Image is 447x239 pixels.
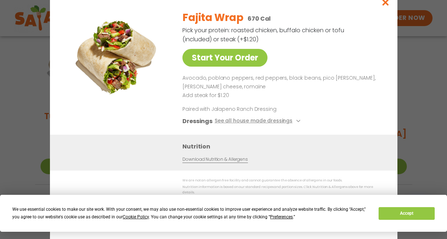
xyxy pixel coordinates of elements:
span: Preferences [270,214,293,219]
div: Page 1 [182,74,380,100]
p: Pick your protein: roasted chicken, buffalo chicken or tofu (included) or steak (+$1.20) [182,26,345,44]
p: We are not an allergen free facility and cannot guarantee the absence of allergens in our foods. [182,178,383,183]
button: Accept [379,207,434,220]
div: We use essential cookies to make our site work. With your consent, we may also use non-essential ... [12,206,370,221]
p: Paired with Jalapeno Ranch Dressing [182,106,316,113]
p: Avocado, poblano peppers, red peppers, black beans, pico [PERSON_NAME], [PERSON_NAME] cheese, rom... [182,74,380,91]
a: Download Nutrition & Allergens [182,156,248,163]
span: Cookie Policy [123,214,149,219]
p: Nutrition information is based on our standard recipes and portion sizes. Click Nutrition & Aller... [182,184,383,196]
p: 670 Cal [248,14,271,23]
img: Featured product photo for Fajita Wrap [66,5,168,106]
p: Add steak for $1.20 [182,91,380,100]
h3: Dressings [182,117,212,126]
a: Start Your Order [182,49,267,67]
button: See all house made dressings [214,117,302,126]
h3: Nutrition [182,142,387,151]
h2: Fajita Wrap [182,10,243,25]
